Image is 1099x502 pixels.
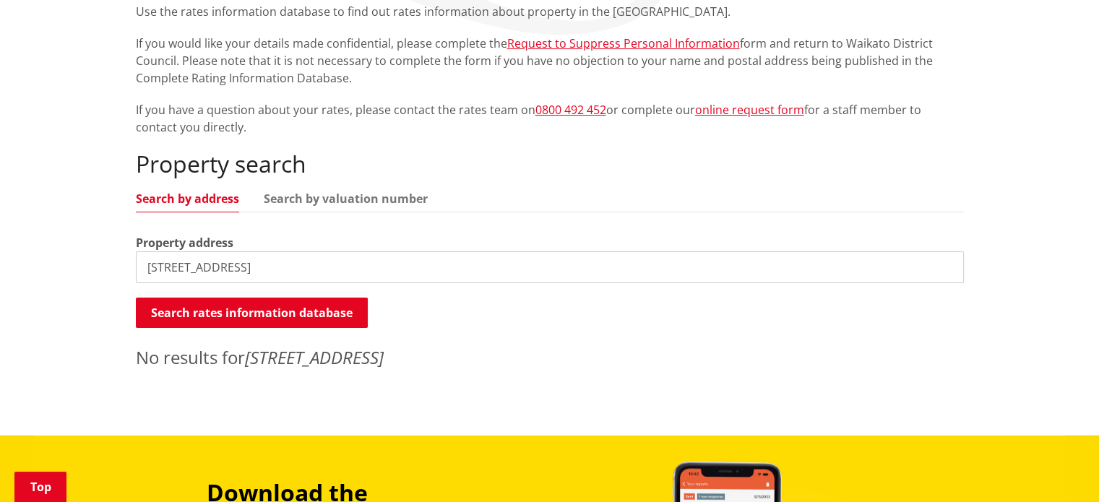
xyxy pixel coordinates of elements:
[245,345,384,369] em: [STREET_ADDRESS]
[136,345,964,371] p: No results for
[136,234,233,251] label: Property address
[695,102,804,118] a: online request form
[14,472,66,502] a: Top
[136,150,964,178] h2: Property search
[507,35,740,51] a: Request to Suppress Personal Information
[136,193,239,204] a: Search by address
[136,35,964,87] p: If you would like your details made confidential, please complete the form and return to Waikato ...
[136,298,368,328] button: Search rates information database
[136,251,964,283] input: e.g. Duke Street NGARUAWAHIA
[264,193,428,204] a: Search by valuation number
[1033,441,1085,493] iframe: Messenger Launcher
[535,102,606,118] a: 0800 492 452
[136,3,964,20] p: Use the rates information database to find out rates information about property in the [GEOGRAPHI...
[136,101,964,136] p: If you have a question about your rates, please contact the rates team on or complete our for a s...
